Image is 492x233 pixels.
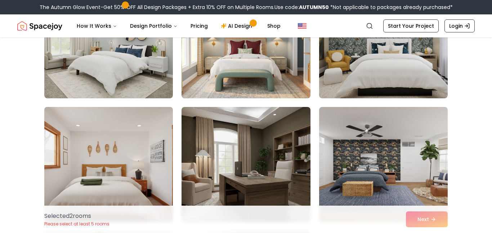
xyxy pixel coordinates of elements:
nav: Global [17,14,475,37]
img: Room room-18 [319,107,448,222]
p: Selected 2 room s [44,212,109,220]
a: Shop [261,19,286,33]
img: Spacejoy Logo [17,19,62,33]
button: Design Portfolio [124,19,183,33]
p: Please select at least 5 rooms [44,221,109,227]
nav: Main [71,19,286,33]
a: Login [444,19,475,32]
span: *Not applicable to packages already purchased* [329,4,453,11]
a: Pricing [185,19,214,33]
b: AUTUMN50 [299,4,329,11]
img: Room room-16 [41,104,176,225]
button: How It Works [71,19,123,33]
a: Spacejoy [17,19,62,33]
div: The Autumn Glow Event-Get 50% OFF All Design Packages + Extra 10% OFF on Multiple Rooms. [40,4,453,11]
a: AI Design [215,19,260,33]
a: Start Your Project [383,19,439,32]
img: United States [298,22,307,30]
img: Room room-17 [182,107,310,222]
span: Use code: [274,4,329,11]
